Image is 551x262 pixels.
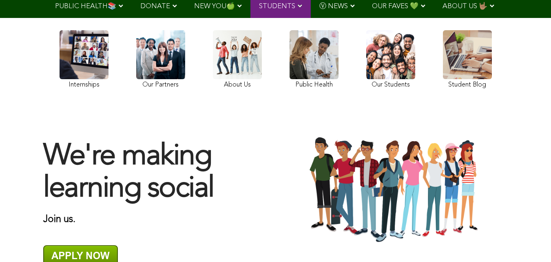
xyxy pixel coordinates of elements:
strong: Join us. [43,215,75,224]
span: STUDENTS [259,3,295,10]
span: Ⓥ NEWS [319,3,348,10]
span: DONATE [140,3,170,10]
span: ABOUT US 🤟🏽 [443,3,487,10]
h1: We're making learning social [43,141,268,205]
span: NEW YOU🍏 [194,3,235,10]
img: Group-Of-Students-Assuaged [284,136,508,244]
iframe: Chat Widget [510,223,551,262]
span: PUBLIC HEALTH📚 [55,3,116,10]
span: OUR FAVES 💚 [372,3,418,10]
